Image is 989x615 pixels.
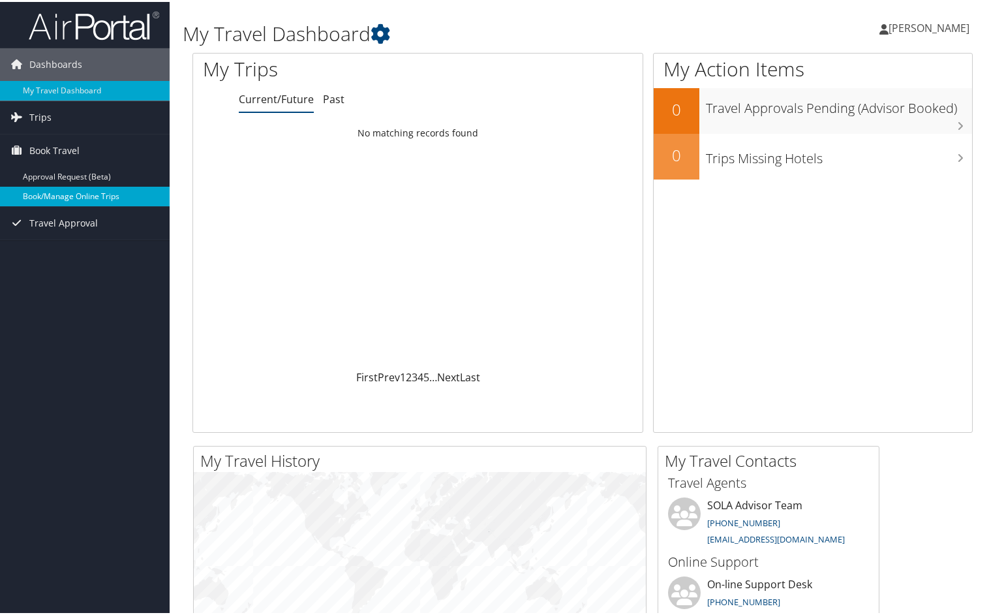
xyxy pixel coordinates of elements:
h2: My Travel History [200,448,646,470]
a: First [356,368,378,383]
a: 3 [412,368,418,383]
a: [PHONE_NUMBER] [707,594,780,606]
span: … [429,368,437,383]
a: 2 [406,368,412,383]
a: 1 [400,368,406,383]
img: airportal-logo.png [29,8,159,39]
a: [EMAIL_ADDRESS][DOMAIN_NAME] [707,531,845,543]
h2: My Travel Contacts [665,448,879,470]
span: Trips [29,99,52,132]
h3: Travel Approvals Pending (Advisor Booked) [706,91,972,116]
a: 4 [418,368,423,383]
h2: 0 [654,97,699,119]
li: SOLA Advisor Team [662,496,875,549]
a: Next [437,368,460,383]
span: [PERSON_NAME] [889,19,969,33]
h3: Travel Agents [668,472,869,490]
span: Travel Approval [29,205,98,238]
a: [PHONE_NUMBER] [707,515,780,527]
span: Book Travel [29,133,80,165]
h1: My Action Items [654,54,972,81]
a: Last [460,368,480,383]
a: Prev [378,368,400,383]
a: 0Trips Missing Hotels [654,132,972,178]
h2: 0 [654,142,699,165]
h1: My Travel Dashboard [183,18,716,46]
a: Current/Future [239,90,314,104]
a: [PERSON_NAME] [879,7,982,46]
span: Dashboards [29,46,82,79]
a: 5 [423,368,429,383]
a: 0Travel Approvals Pending (Advisor Booked) [654,86,972,132]
a: Past [323,90,344,104]
h3: Online Support [668,551,869,569]
h1: My Trips [203,54,446,81]
h3: Trips Missing Hotels [706,141,972,166]
td: No matching records found [193,119,643,143]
